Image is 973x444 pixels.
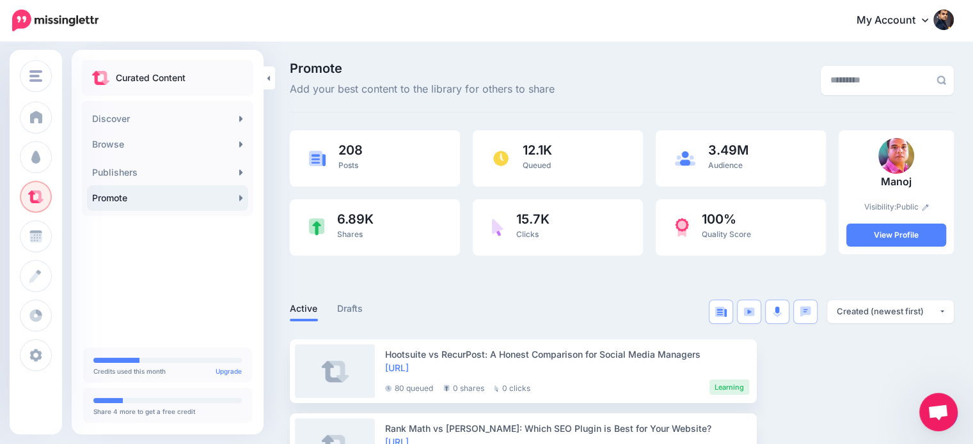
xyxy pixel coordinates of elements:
a: Promote [87,185,248,211]
div: v 4.0.25 [36,20,63,31]
p: Manoj [846,174,946,190]
p: Curated Content [116,70,186,86]
a: [URL] [385,362,409,373]
img: clock-grey-darker.png [385,385,392,392]
span: Shares [337,229,363,239]
span: 12.1K [523,144,552,157]
img: users-blue.png [675,151,695,166]
span: Add your best content to the library for others to share [290,81,555,98]
img: website_grey.svg [20,33,31,43]
img: Missinglettr [12,10,99,31]
img: pointer-purple.png [492,218,503,236]
div: Created (newest first) [837,305,938,318]
span: Posts [338,160,358,170]
img: video-blue.png [743,307,755,316]
span: Queued [523,160,551,170]
div: Domain: [DOMAIN_NAME] [33,33,141,43]
img: pointer-grey.png [494,385,499,392]
span: 15.7K [516,213,550,226]
button: Created (newest first) [827,300,954,323]
img: share-green.png [309,218,324,236]
div: Domain Overview [49,75,115,84]
img: Q4V7QUO4NL7KLF7ETPAEVJZD8V2L8K9O_thumb.jpg [878,138,914,174]
li: 80 queued [385,379,433,395]
img: curate.png [92,71,109,85]
img: article-blue.png [715,307,727,317]
img: share-grey.png [443,385,450,392]
a: Browse [87,132,248,157]
span: 208 [338,144,363,157]
a: Open chat [919,393,958,431]
p: Visibility: [846,201,946,213]
span: Clicks [516,229,539,239]
a: Active [290,301,318,316]
a: My Account [844,5,954,36]
img: pencil.png [922,204,929,211]
span: Audience [708,160,743,170]
img: logo_orange.svg [20,20,31,31]
img: article-blue.png [309,151,326,165]
span: 3.49M [708,144,748,157]
a: Drafts [337,301,363,316]
div: Rank Math vs [PERSON_NAME]: Which SEO Plugin is Best for Your Website? [385,422,749,435]
span: Quality Score [702,229,751,239]
div: Keywords by Traffic [141,75,216,84]
div: Hootsuite vs RecurPost: A Honest Comparison for Social Media Managers [385,348,749,361]
img: clock.png [492,149,510,167]
img: chat-square-blue.png [800,306,811,317]
img: microphone.png [773,306,782,318]
li: 0 shares [443,379,484,395]
span: 100% [702,213,751,226]
img: menu.png [29,70,42,82]
li: Learning [709,379,749,395]
img: search-grey-6.png [937,75,946,85]
span: Promote [290,62,555,75]
a: Publishers [87,160,248,185]
a: Discover [87,106,248,132]
a: View Profile [846,224,946,247]
img: prize-red.png [675,218,689,237]
a: Public [896,202,929,211]
img: tab_keywords_by_traffic_grey.svg [127,74,138,84]
li: 0 clicks [494,379,530,395]
img: tab_domain_overview_orange.svg [35,74,45,84]
span: 6.89K [337,213,374,226]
